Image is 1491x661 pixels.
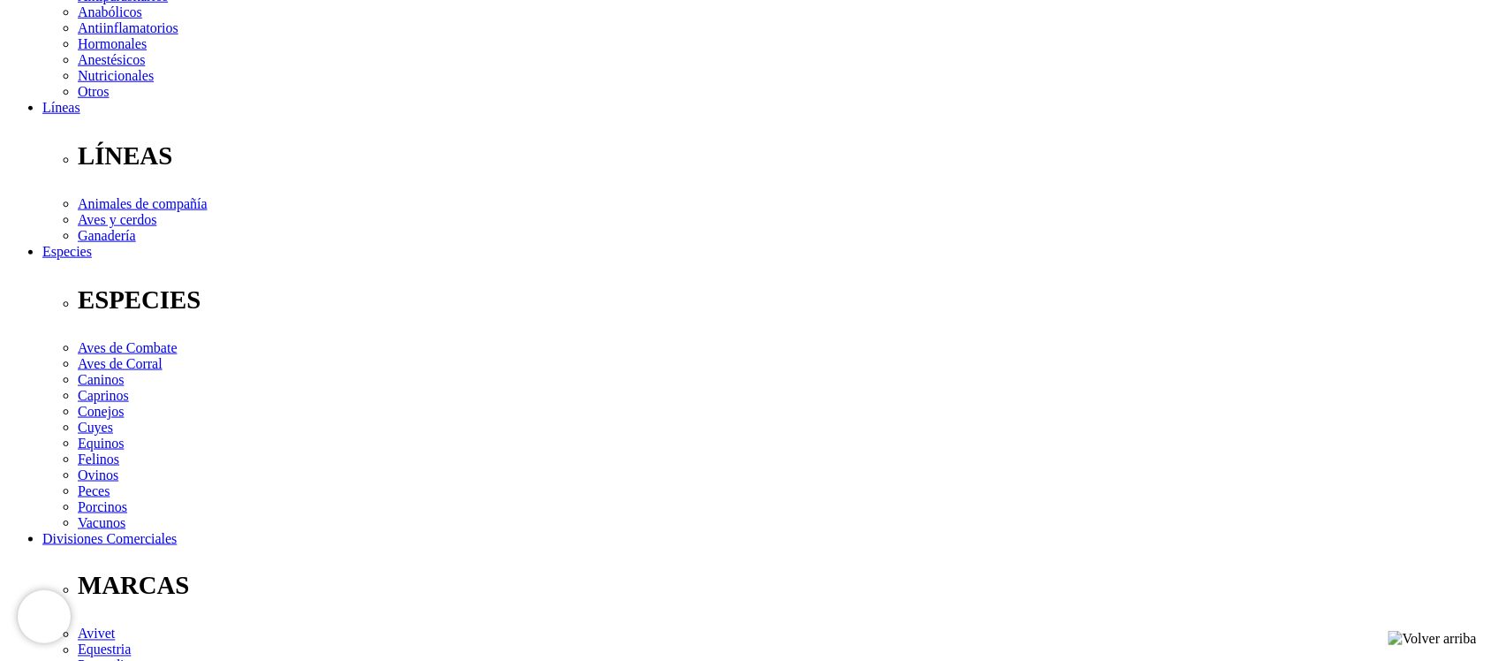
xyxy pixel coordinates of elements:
a: Especies [42,244,92,259]
a: Ovinos [78,467,118,482]
p: MARCAS [78,572,1484,601]
a: Cuyes [78,420,113,435]
a: Equestria [78,642,131,657]
a: Avivet [78,627,115,642]
a: Vacunos [78,515,125,530]
a: Nutricionales [78,68,154,83]
a: Líneas [42,100,80,115]
a: Divisiones Comerciales [42,531,177,546]
a: Otros [78,84,110,99]
iframe: Brevo live chat [18,590,71,643]
a: Aves de Corral [78,356,163,371]
a: Caprinos [78,388,129,403]
p: LÍNEAS [78,141,1484,171]
a: Aves de Combate [78,340,178,355]
a: Porcinos [78,499,127,514]
a: Antiinflamatorios [78,20,178,35]
a: Ganadería [78,228,136,243]
p: ESPECIES [78,285,1484,315]
a: Aves y cerdos [78,212,156,227]
a: Felinos [78,452,119,467]
a: Anestésicos [78,52,145,67]
img: Volver arriba [1389,631,1477,647]
a: Hormonales [78,36,147,51]
a: Caninos [78,372,124,387]
a: Equinos [78,436,124,451]
a: Animales de compañía [78,196,208,211]
a: Peces [78,483,110,498]
a: Conejos [78,404,124,419]
a: Anabólicos [78,4,142,19]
